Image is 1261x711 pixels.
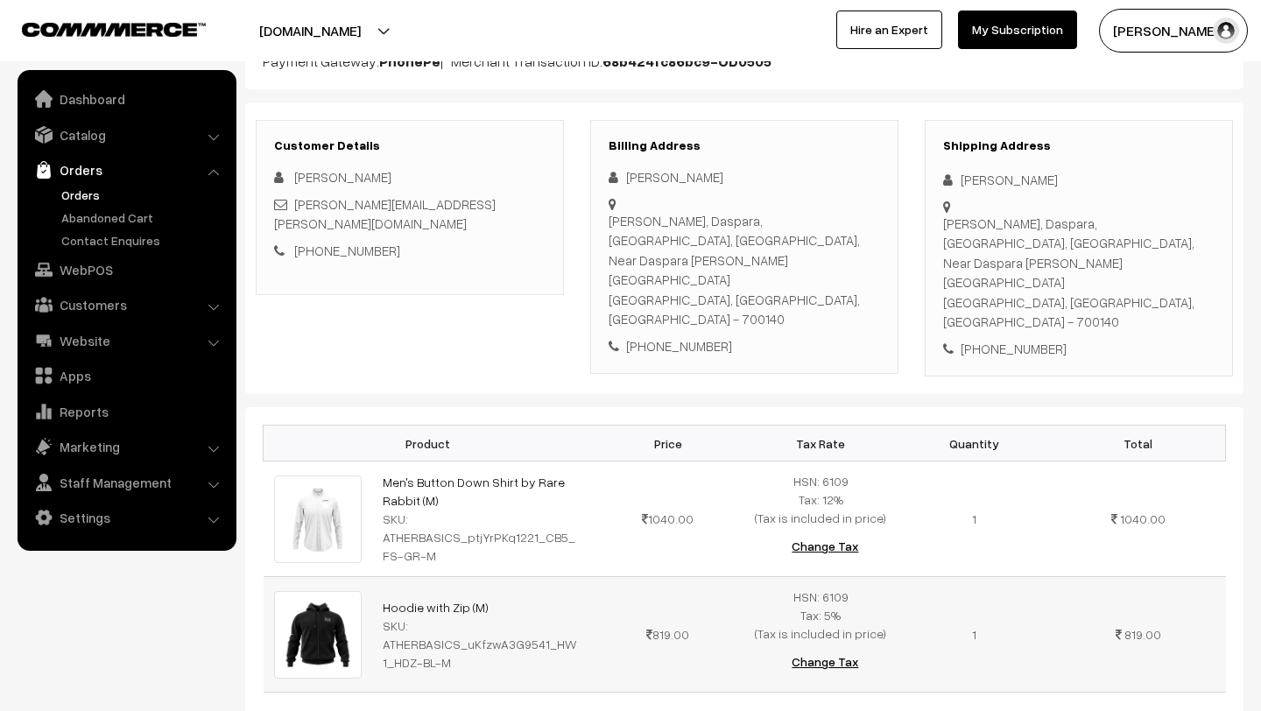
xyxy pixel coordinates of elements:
a: Reports [22,396,230,427]
a: Catalog [22,119,230,151]
span: 819.00 [1124,627,1161,642]
a: Website [22,325,230,356]
span: 1 [972,511,976,526]
a: [PERSON_NAME][EMAIL_ADDRESS][PERSON_NAME][DOMAIN_NAME] [274,196,496,232]
a: [PHONE_NUMBER] [294,243,400,258]
span: 1 [972,627,976,642]
th: Quantity [898,426,1051,461]
div: [PHONE_NUMBER] [609,336,880,356]
button: [PERSON_NAME] [1099,9,1248,53]
h3: Customer Details [274,138,546,153]
a: COMMMERCE [22,18,175,39]
th: Total [1051,426,1226,461]
b: PhonePe [379,53,440,70]
a: Orders [57,186,230,204]
span: HSN: 6109 Tax: 5% (Tax is included in price) [755,589,886,641]
th: Tax Rate [744,426,898,461]
span: 1040.00 [1120,511,1166,526]
a: WebPOS [22,254,230,285]
a: Customers [22,289,230,320]
div: [PHONE_NUMBER] [943,339,1215,359]
a: Contact Enquires [57,231,230,250]
div: [PERSON_NAME], Daspara, [GEOGRAPHIC_DATA], [GEOGRAPHIC_DATA], Near Daspara [PERSON_NAME][GEOGRAPH... [943,214,1215,332]
img: 1718368857792517095431067363Courage-is-Destiny-2.png [274,591,363,679]
img: user [1213,18,1239,44]
b: 68b424fc86bc9-OD0505 [602,53,771,70]
a: Orders [22,154,230,186]
a: Marketing [22,431,230,462]
img: COMMMERCE [22,23,206,36]
span: 819.00 [646,627,689,642]
h3: Billing Address [609,138,880,153]
h3: Shipping Address [943,138,1215,153]
a: Hoodie with Zip (M) [383,600,489,615]
div: [PERSON_NAME] [943,170,1215,190]
div: [PERSON_NAME] [609,167,880,187]
a: My Subscription [958,11,1077,49]
a: Hire an Expert [836,11,942,49]
a: Apps [22,360,230,391]
a: Abandoned Cart [57,208,230,227]
div: [PERSON_NAME], Daspara, [GEOGRAPHIC_DATA], [GEOGRAPHIC_DATA], Near Daspara [PERSON_NAME][GEOGRAPH... [609,211,880,329]
a: Men's Button Down Shirt by Rare Rabbit (M) [383,475,565,508]
button: Change Tax [778,643,872,681]
img: 17392633029840White-Formal-Shirt-Front.png [274,475,363,564]
span: HSN: 6109 Tax: 12% (Tax is included in price) [755,474,886,525]
a: Staff Management [22,467,230,498]
a: Settings [22,502,230,533]
button: Change Tax [778,527,872,566]
span: [PERSON_NAME] [294,169,391,185]
button: [DOMAIN_NAME] [198,9,422,53]
th: Price [591,426,744,461]
th: Product [264,426,592,461]
div: SKU: ATHERBASICS_uKfzwA3G9541_HW1_HDZ-BL-M [383,616,581,672]
a: Dashboard [22,83,230,115]
span: 1040.00 [642,511,694,526]
div: SKU: ATHERBASICS_ptjYrPKq1221_CB5_FS-GR-M [383,510,581,565]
